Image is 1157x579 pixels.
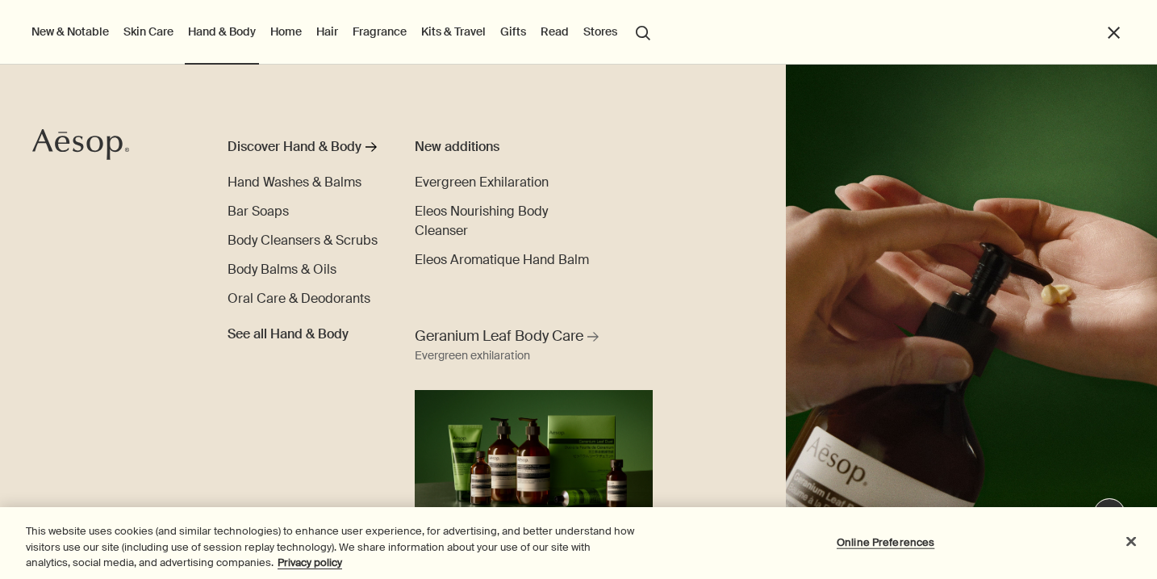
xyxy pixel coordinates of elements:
a: Aesop [28,124,133,169]
button: New & Notable [28,21,112,42]
div: Evergreen exhilaration [415,346,530,366]
button: Open search [629,16,658,47]
a: More information about your privacy, opens in a new tab [278,556,342,569]
a: Oral Care & Deodorants [228,289,370,308]
a: Hand Washes & Balms [228,173,361,192]
span: Geranium Leaf Body Care [415,326,583,346]
a: See all Hand & Body [228,318,349,344]
span: Bar Soaps [228,203,289,220]
a: Home [267,21,305,42]
div: Discover Hand & Body [228,137,361,157]
button: Stores [580,21,620,42]
a: Eleos Aromatique Hand Balm [415,250,589,270]
img: A hand holding the pump dispensing Geranium Leaf Body Balm on to hand. [786,65,1157,579]
a: Discover Hand & Body [228,137,380,163]
a: Body Balms & Oils [228,260,336,279]
svg: Aesop [32,128,129,161]
button: Close [1113,523,1149,559]
a: Gifts [497,21,529,42]
span: Oral Care & Deodorants [228,290,370,307]
span: Evergreen Exhilaration [415,174,549,191]
a: Read [537,21,572,42]
div: This website uses cookies (and similar technologies) to enhance user experience, for advertising,... [26,523,637,571]
span: See all Hand & Body [228,325,349,344]
a: Geranium Leaf Body Care Evergreen exhilarationFull range of Geranium Leaf products displaying aga... [411,322,657,524]
a: Fragrance [349,21,410,42]
a: Eleos Nourishing Body Cleanser [415,202,600,241]
a: Evergreen Exhilaration [415,173,549,192]
a: Bar Soaps [228,202,289,221]
div: New additions [415,137,600,157]
a: Kits & Travel [418,21,489,42]
span: Hand Washes & Balms [228,174,361,191]
button: Online Preferences, Opens the preference center dialog [835,526,936,558]
a: Hair [313,21,341,42]
a: Body Cleansers & Scrubs [228,231,378,250]
span: Body Cleansers & Scrubs [228,232,378,249]
a: Hand & Body [185,21,259,42]
span: Body Balms & Oils [228,261,336,278]
span: Eleos Aromatique Hand Balm [415,251,589,268]
button: Close the Menu [1105,23,1123,42]
span: Eleos Nourishing Body Cleanser [415,203,548,239]
a: Skin Care [120,21,177,42]
div: Aesop says "Our consultants are available now to offer personalised product advice.". Open messag... [876,450,1141,563]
